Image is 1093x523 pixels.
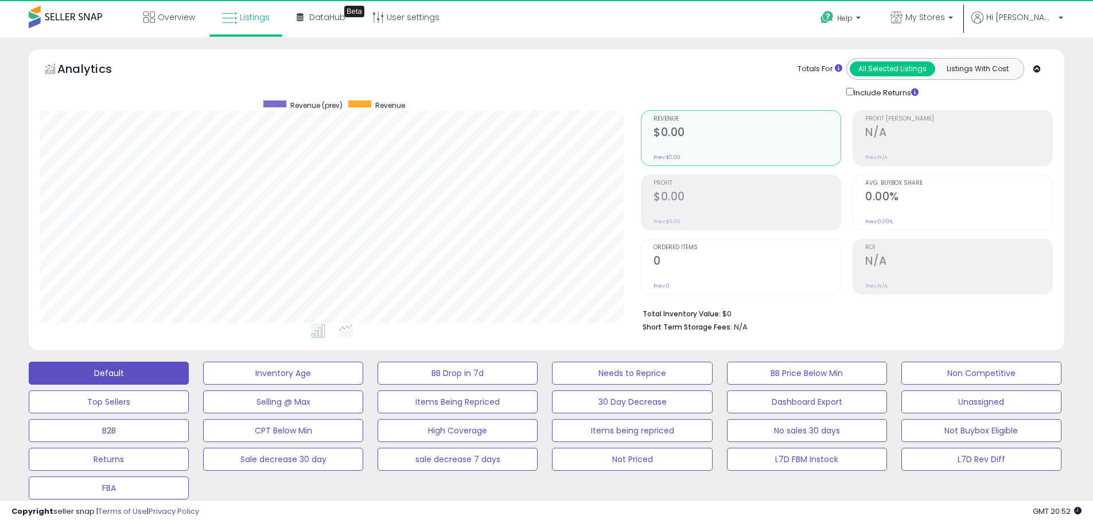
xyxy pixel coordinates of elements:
[901,362,1061,385] button: Non Competitive
[290,100,343,110] span: Revenue (prev)
[935,61,1020,76] button: Listings With Cost
[727,419,887,442] button: No sales 30 days
[654,282,670,289] small: Prev: 0
[727,362,887,385] button: BB Price Below Min
[654,180,841,187] span: Profit
[158,11,195,23] span: Overview
[98,506,147,517] a: Terms of Use
[11,506,199,517] div: seller snap | |
[901,390,1061,413] button: Unassigned
[29,390,189,413] button: Top Sellers
[643,309,721,319] b: Total Inventory Value:
[654,126,841,141] h2: $0.00
[552,390,712,413] button: 30 Day Decrease
[344,6,364,17] div: Tooltip anchor
[865,116,1052,122] span: Profit [PERSON_NAME]
[378,419,538,442] button: High Coverage
[838,86,932,99] div: Include Returns
[643,322,732,332] b: Short Term Storage Fees:
[865,218,893,225] small: Prev: 0.00%
[29,419,189,442] button: B2B
[901,448,1061,471] button: L7D Rev Diff
[734,321,748,332] span: N/A
[654,245,841,251] span: Ordered Items
[375,100,405,110] span: Revenue
[643,306,1044,320] li: $0
[865,126,1052,141] h2: N/A
[11,506,53,517] strong: Copyright
[971,11,1063,37] a: Hi [PERSON_NAME]
[901,419,1061,442] button: Not Buybox Eligible
[654,218,680,225] small: Prev: $0.00
[149,506,199,517] a: Privacy Policy
[29,448,189,471] button: Returns
[654,154,680,161] small: Prev: $0.00
[654,116,841,122] span: Revenue
[203,419,363,442] button: CPT Below Min
[57,61,134,80] h5: Analytics
[811,2,872,37] a: Help
[378,390,538,413] button: Items Being Repriced
[837,13,853,23] span: Help
[865,154,888,161] small: Prev: N/A
[378,448,538,471] button: sale decrease 7 days
[865,180,1052,187] span: Avg. Buybox Share
[727,448,887,471] button: L7D FBM Instock
[552,362,712,385] button: Needs to Reprice
[1033,506,1082,517] span: 2025-09-9 20:52 GMT
[309,11,345,23] span: DataHub
[552,419,712,442] button: Items being repriced
[552,448,712,471] button: Not Priced
[865,190,1052,206] h2: 0.00%
[654,254,841,270] h2: 0
[29,362,189,385] button: Default
[654,190,841,206] h2: $0.00
[986,11,1055,23] span: Hi [PERSON_NAME]
[203,390,363,413] button: Selling @ Max
[203,448,363,471] button: Sale decrease 30 day
[727,390,887,413] button: Dashboard Export
[905,11,945,23] span: My Stores
[865,254,1052,270] h2: N/A
[240,11,270,23] span: Listings
[865,245,1052,251] span: ROI
[29,476,189,499] button: FBA
[203,362,363,385] button: Inventory Age
[820,10,834,25] i: Get Help
[798,64,842,75] div: Totals For
[865,282,888,289] small: Prev: N/A
[850,61,935,76] button: All Selected Listings
[378,362,538,385] button: BB Drop in 7d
